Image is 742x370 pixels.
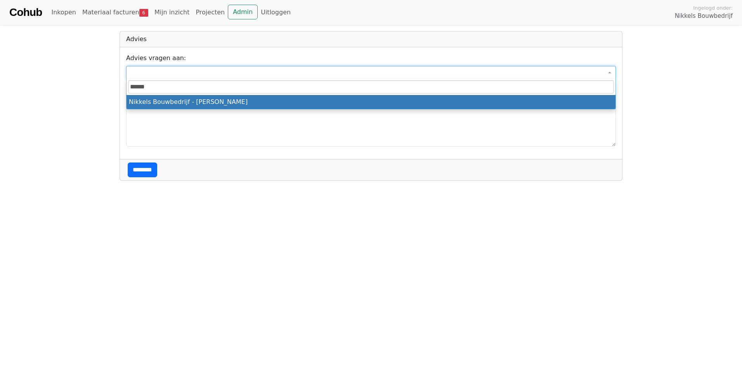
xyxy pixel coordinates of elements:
[693,4,733,12] span: Ingelogd onder:
[258,5,294,20] a: Uitloggen
[228,5,258,19] a: Admin
[9,3,42,22] a: Cohub
[139,9,148,17] span: 6
[127,95,615,109] li: Nikkels Bouwbedrijf - [PERSON_NAME]
[192,5,228,20] a: Projecten
[120,31,622,47] div: Advies
[151,5,193,20] a: Mijn inzicht
[126,54,186,63] label: Advies vragen aan:
[79,5,151,20] a: Materiaal facturen6
[675,12,733,21] span: Nikkels Bouwbedrijf
[48,5,79,20] a: Inkopen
